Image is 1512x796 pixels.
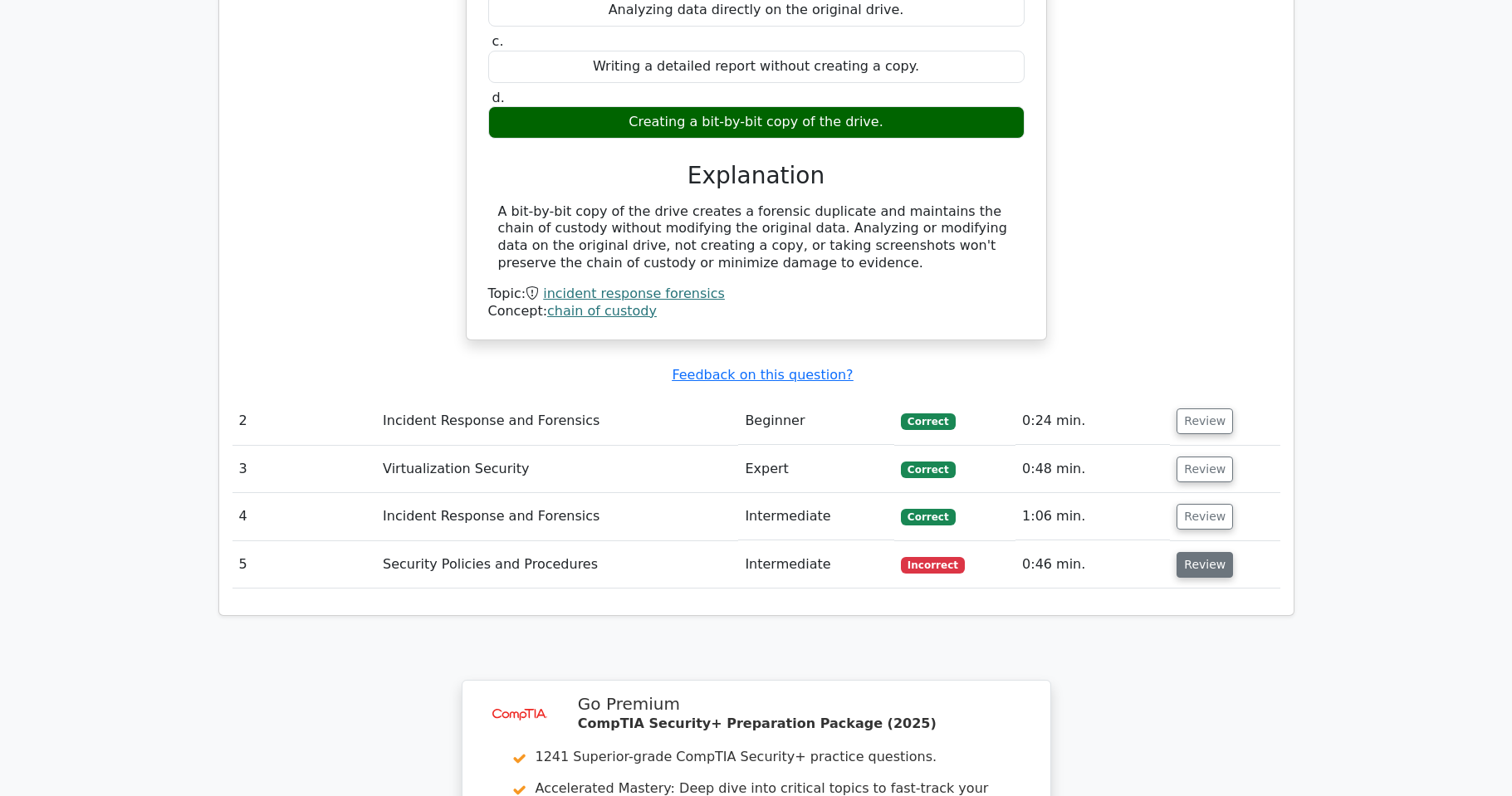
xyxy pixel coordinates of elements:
[738,446,894,493] td: Expert
[1177,408,1233,434] button: Review
[376,446,738,493] td: Virtualization Security
[738,493,894,540] td: Intermediate
[1015,398,1170,445] td: 0:24 min.
[672,367,853,383] a: Feedback on this question?
[1015,493,1170,540] td: 1:06 min.
[901,557,965,574] span: Incorrect
[498,162,1015,190] h3: Explanation
[543,286,725,301] a: incident response forensics
[492,90,505,105] span: d.
[376,493,738,540] td: Incident Response and Forensics
[1177,504,1233,530] button: Review
[488,106,1025,139] div: Creating a bit-by-bit copy of the drive.
[738,398,894,445] td: Beginner
[1177,552,1233,578] button: Review
[492,33,504,49] span: c.
[232,398,377,445] td: 2
[232,493,377,540] td: 4
[901,461,955,478] span: Correct
[1015,446,1170,493] td: 0:48 min.
[498,203,1015,272] div: A bit-by-bit copy of the drive creates a forensic duplicate and maintains the chain of custody wi...
[738,541,894,588] td: Intermediate
[488,303,1025,320] div: Concept:
[901,509,955,525] span: Correct
[376,541,738,588] td: Security Policies and Procedures
[488,51,1025,83] div: Writing a detailed report without creating a copy.
[1015,541,1170,588] td: 0:46 min.
[901,413,955,430] span: Correct
[547,303,657,319] a: chain of custody
[232,446,377,493] td: 3
[376,398,738,445] td: Incident Response and Forensics
[1177,457,1233,482] button: Review
[488,286,1025,303] div: Topic:
[232,541,377,588] td: 5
